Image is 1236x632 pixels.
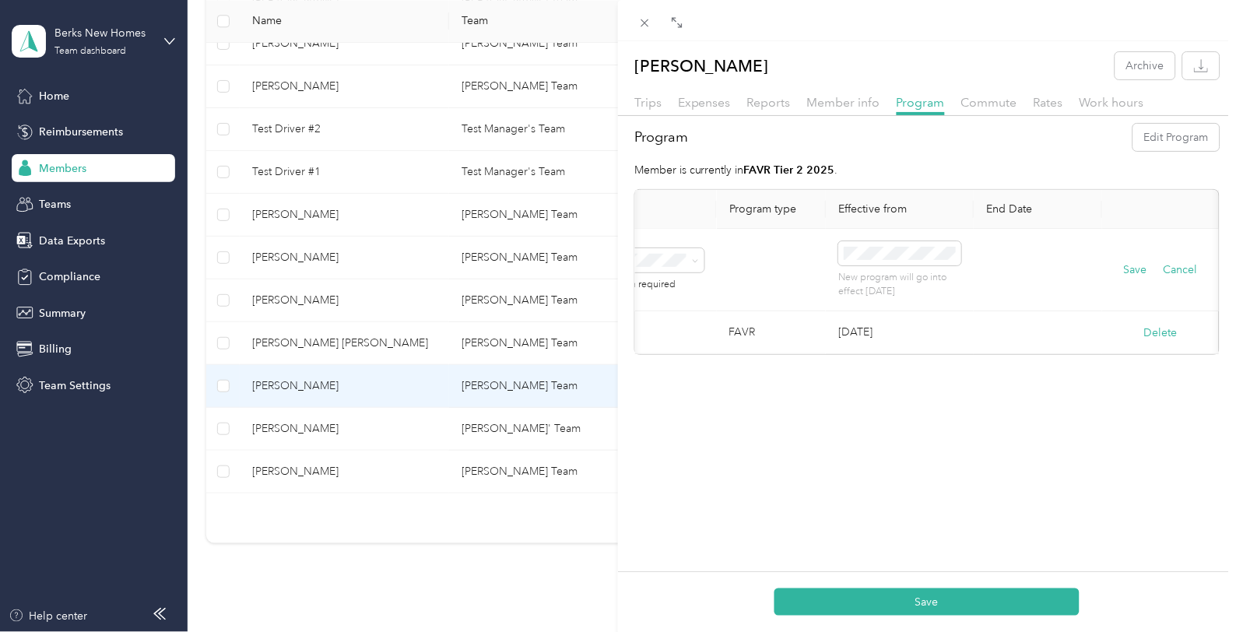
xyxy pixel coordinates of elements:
p: [PERSON_NAME] [634,52,769,79]
span: Member info [807,95,880,110]
button: Save [1124,262,1147,279]
span: Commute [961,95,1017,110]
button: Save [774,588,1080,616]
th: Effective from [826,190,974,229]
button: Cancel [1164,262,1198,279]
iframe: Everlance-gr Chat Button Frame [1149,545,1236,632]
span: Trips [634,95,662,110]
strong: FAVR Tier 2 2025 [744,163,835,177]
span: Expenses [678,95,731,110]
td: [DATE] [826,311,974,354]
h2: Program [634,127,688,148]
td: FAVR [717,311,826,354]
span: Rates [1034,95,1063,110]
th: End Date [974,190,1102,229]
th: Program type [717,190,826,229]
button: Edit Program [1133,124,1220,151]
span: Program [897,95,945,110]
p: Member is currently in . [634,162,1220,178]
p: New program will go into effect [DATE] [838,271,961,298]
span: Work hours [1080,95,1144,110]
span: Reports [747,95,791,110]
button: Delete [1144,325,1178,341]
button: Archive [1115,52,1175,79]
